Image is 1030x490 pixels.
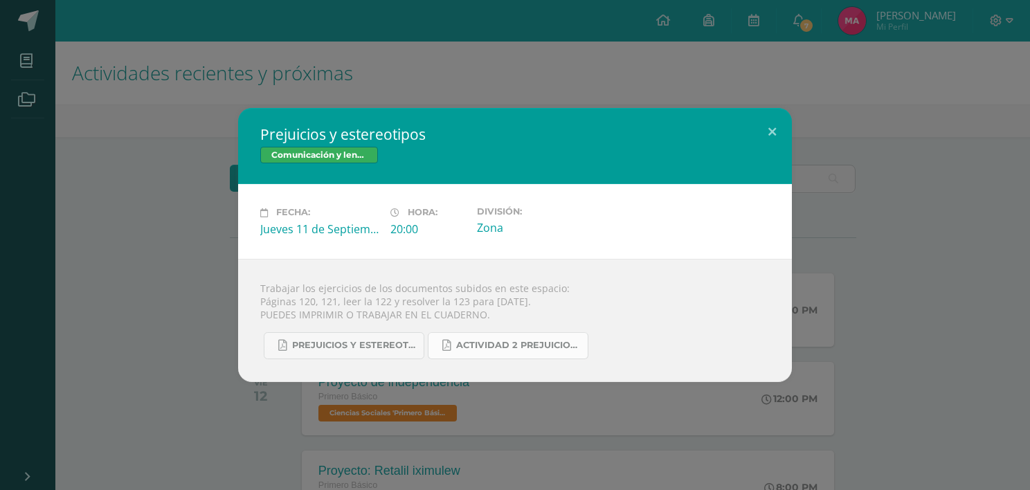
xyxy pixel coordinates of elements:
button: Close (Esc) [752,108,792,155]
h2: Prejuicios y estereotipos [260,125,770,144]
span: Actividad 2 Prejuicios y estereotipos.pdf [456,340,581,351]
span: Prejuicios y estereotipos 1ro. Bás..pdf [292,340,417,351]
span: Fecha: [276,208,310,218]
span: Hora: [408,208,437,218]
a: Prejuicios y estereotipos 1ro. Bás..pdf [264,332,424,359]
div: Trabajar los ejercicios de los documentos subidos en este espacio: Páginas 120, 121, leer la 122 ... [238,259,792,382]
label: División: [477,206,596,217]
div: Zona [477,220,596,235]
a: Actividad 2 Prejuicios y estereotipos.pdf [428,332,588,359]
span: Comunicación y lenguaje [260,147,378,163]
div: 20:00 [390,221,466,237]
div: Jueves 11 de Septiembre [260,221,379,237]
